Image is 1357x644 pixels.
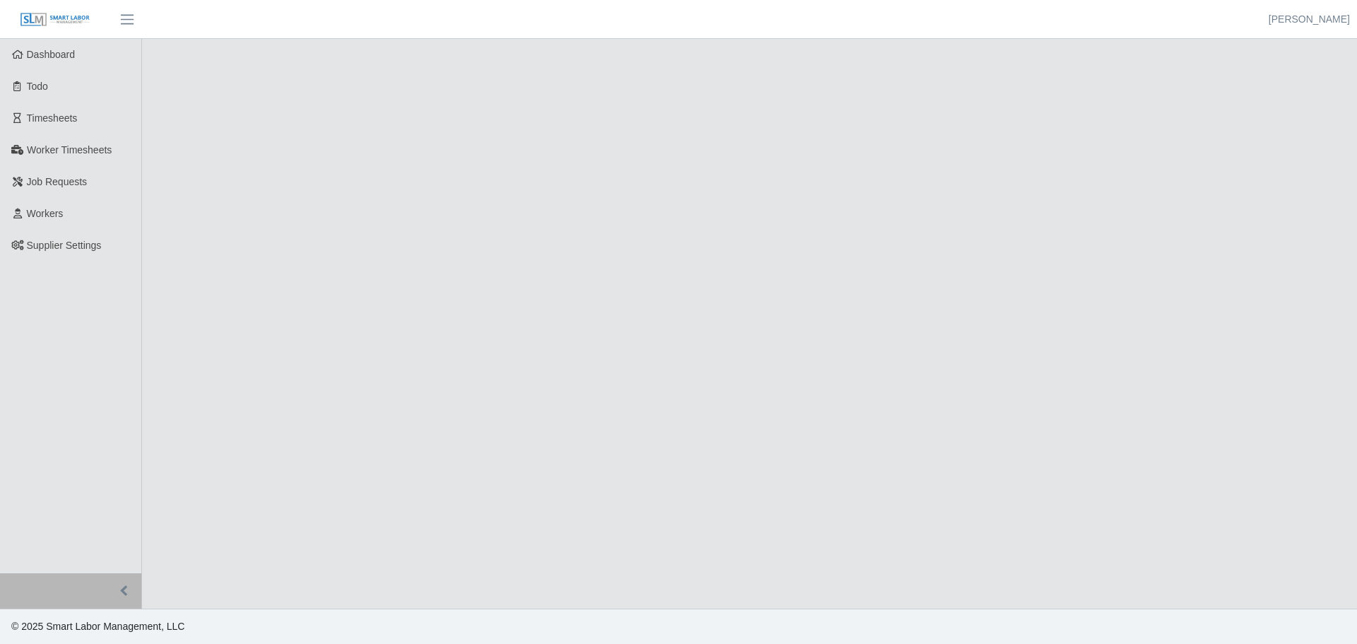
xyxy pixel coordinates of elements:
[20,12,90,28] img: SLM Logo
[27,240,102,251] span: Supplier Settings
[27,208,64,219] span: Workers
[27,176,88,187] span: Job Requests
[27,144,112,156] span: Worker Timesheets
[27,112,78,124] span: Timesheets
[1269,12,1350,27] a: [PERSON_NAME]
[27,81,48,92] span: Todo
[11,621,184,632] span: © 2025 Smart Labor Management, LLC
[27,49,76,60] span: Dashboard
